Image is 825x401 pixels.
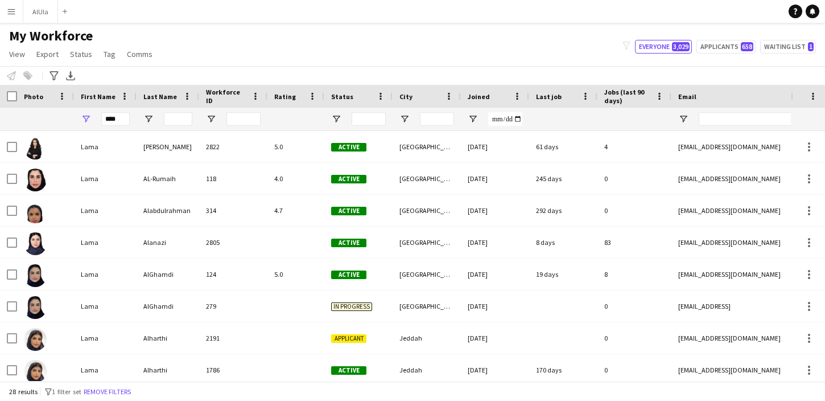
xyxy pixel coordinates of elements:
img: Lama Alharthi [24,328,47,351]
div: [DATE] [461,322,529,354]
app-action-btn: Export XLSX [64,69,77,83]
span: Active [331,207,366,215]
span: My Workforce [9,27,93,44]
div: Lama [74,322,137,354]
div: [GEOGRAPHIC_DATA] [393,195,461,226]
span: Status [331,92,353,101]
div: 4.7 [267,195,324,226]
button: Waiting list1 [760,40,816,54]
button: Open Filter Menu [468,114,478,124]
div: 292 days [529,195,597,226]
a: View [5,47,30,62]
div: 4.0 [267,163,324,194]
span: Photo [24,92,43,101]
button: Open Filter Menu [678,114,688,124]
span: Active [331,239,366,247]
span: 3,029 [672,42,690,51]
input: Joined Filter Input [488,112,522,126]
div: 170 days [529,354,597,386]
span: Active [331,366,366,375]
span: View [9,49,25,59]
div: [DATE] [461,195,529,226]
input: First Name Filter Input [101,112,130,126]
button: Open Filter Menu [399,114,410,124]
div: Alharthi [137,354,199,386]
input: Workforce ID Filter Input [226,112,261,126]
input: Status Filter Input [352,112,386,126]
div: Alabdulrahman [137,195,199,226]
span: Workforce ID [206,88,247,105]
button: Applicants658 [696,40,756,54]
span: Export [36,49,59,59]
app-action-btn: Advanced filters [47,69,61,83]
button: Everyone3,029 [635,40,692,54]
span: Tag [104,49,115,59]
span: Joined [468,92,490,101]
div: 2822 [199,131,267,162]
div: 0 [597,195,671,226]
div: Alanazi [137,227,199,258]
div: Lama [74,354,137,386]
span: Comms [127,49,152,59]
div: [DATE] [461,354,529,386]
div: 83 [597,227,671,258]
div: [GEOGRAPHIC_DATA] [393,259,461,290]
div: AlGhamdi [137,259,199,290]
span: Rating [274,92,296,101]
span: Applicant [331,334,366,343]
span: Email [678,92,696,101]
div: 0 [597,290,671,322]
span: City [399,92,412,101]
div: [PERSON_NAME] [137,131,199,162]
div: 279 [199,290,267,322]
div: 314 [199,195,267,226]
a: Status [65,47,97,62]
div: [DATE] [461,227,529,258]
a: Tag [99,47,120,62]
button: Open Filter Menu [206,114,216,124]
div: Lama [74,195,137,226]
span: 658 [741,42,753,51]
div: Alharthi [137,322,199,354]
img: Lama Alharthi [24,360,47,383]
span: 1 filter set [52,387,81,396]
img: Lama AlGhamdi [24,264,47,287]
img: Lama Alanazi [24,232,47,255]
button: Remove filters [81,386,133,398]
button: AlUla [23,1,58,23]
img: Lama AlGhamdi [24,296,47,319]
span: Last job [536,92,562,101]
div: AlGhamdi [137,290,199,322]
div: [DATE] [461,163,529,194]
img: Lama Abdullah [24,137,47,159]
div: [GEOGRAPHIC_DATA] [393,290,461,322]
div: 8 [597,259,671,290]
div: Lama [74,290,137,322]
div: Lama [74,163,137,194]
span: Jobs (last 90 days) [604,88,651,105]
div: 4 [597,131,671,162]
span: Active [331,143,366,152]
div: [DATE] [461,259,529,290]
div: 2191 [199,322,267,354]
span: Active [331,175,366,183]
span: In progress [331,302,372,311]
div: Lama [74,259,137,290]
img: Lama AL-Rumaih [24,169,47,191]
button: Open Filter Menu [81,114,91,124]
div: 8 days [529,227,597,258]
span: Last Name [143,92,177,101]
div: 0 [597,322,671,354]
div: AL-Rumaih [137,163,199,194]
input: Last Name Filter Input [164,112,192,126]
span: Status [70,49,92,59]
div: 245 days [529,163,597,194]
div: 0 [597,163,671,194]
button: Open Filter Menu [331,114,341,124]
div: 1786 [199,354,267,386]
input: City Filter Input [420,112,454,126]
div: [DATE] [461,131,529,162]
span: 1 [808,42,814,51]
div: 61 days [529,131,597,162]
span: Active [331,271,366,279]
